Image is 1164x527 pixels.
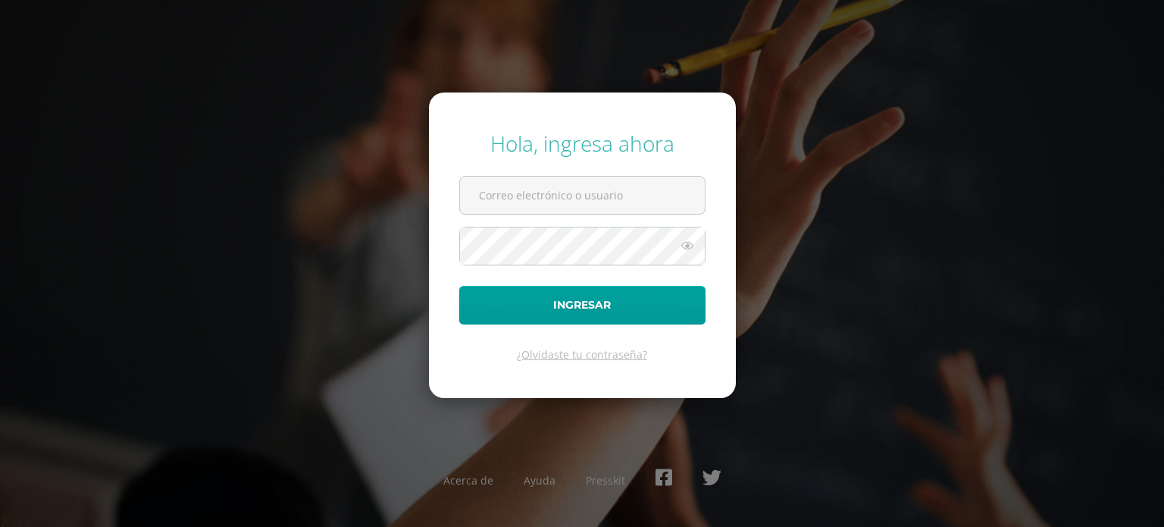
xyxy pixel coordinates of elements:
a: Acerca de [443,473,493,488]
input: Correo electrónico o usuario [460,177,705,214]
button: Ingresar [459,286,706,325]
div: Hola, ingresa ahora [459,129,706,158]
a: Presskit [586,473,625,488]
a: Ayuda [524,473,555,488]
a: ¿Olvidaste tu contraseña? [517,347,647,362]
